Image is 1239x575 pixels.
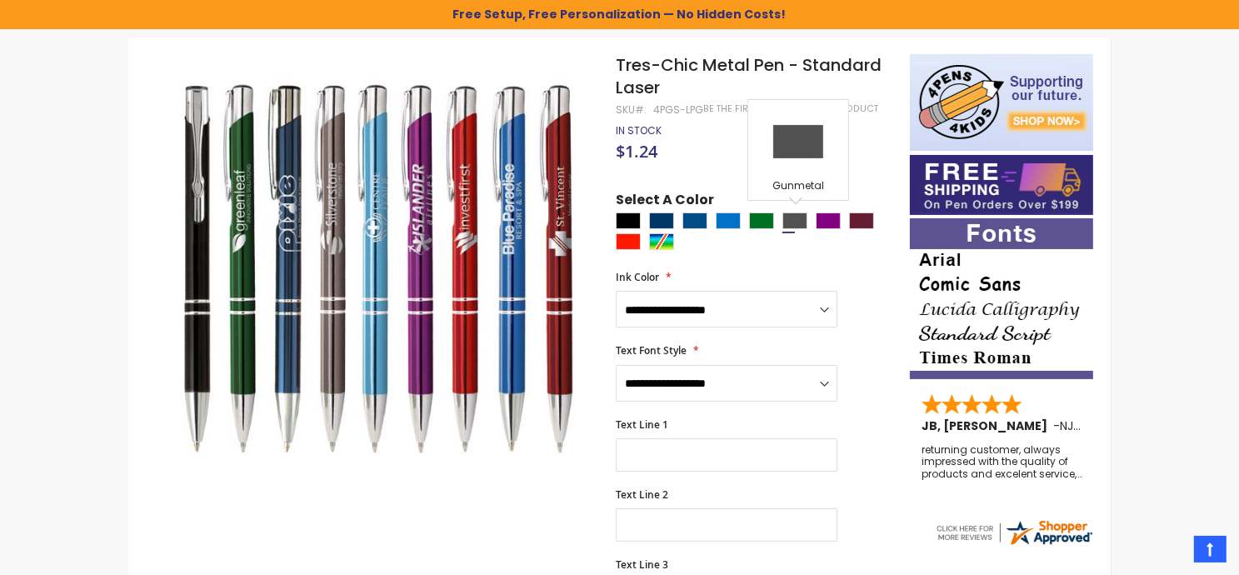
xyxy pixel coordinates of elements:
[616,53,882,99] span: Tres-Chic Metal Pen - Standard Laser
[616,233,641,250] div: Bright Red
[749,212,774,229] div: Green
[934,537,1094,551] a: 4pens.com certificate URL
[849,212,874,229] div: Dark Red
[616,487,668,502] span: Text Line 2
[649,212,674,229] div: Navy Blue
[616,270,659,284] span: Ink Color
[616,557,668,572] span: Text Line 3
[616,417,668,432] span: Text Line 1
[934,517,1094,547] img: 4pens.com widget logo
[782,212,807,229] div: Gunmetal
[1102,530,1239,575] iframe: Google Customer Reviews
[752,179,844,196] div: Gunmetal
[1053,417,1198,434] span: - ,
[703,102,878,115] a: Be the first to review this product
[616,140,657,162] span: $1.24
[922,444,1083,480] div: returning customer, always impressed with the quality of products and excelent service, will retu...
[616,123,662,137] span: In stock
[682,212,707,229] div: Ocean Blue
[616,212,641,229] div: Black
[616,102,647,117] strong: SKU
[1060,417,1081,434] span: NJ
[910,218,1093,379] img: font-personalization-examples
[910,155,1093,215] img: Free shipping on orders over $199
[816,212,841,229] div: Purple
[616,191,714,213] span: Select A Color
[616,343,687,357] span: Text Font Style
[161,52,593,485] img: Tres-Chic Metal Pen - Standard Laser
[910,54,1093,151] img: 4pens 4 kids
[616,124,662,137] div: Availability
[716,212,741,229] div: Blue Light
[922,417,1053,434] span: JB, [PERSON_NAME]
[653,103,703,117] div: 4PGS-LPG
